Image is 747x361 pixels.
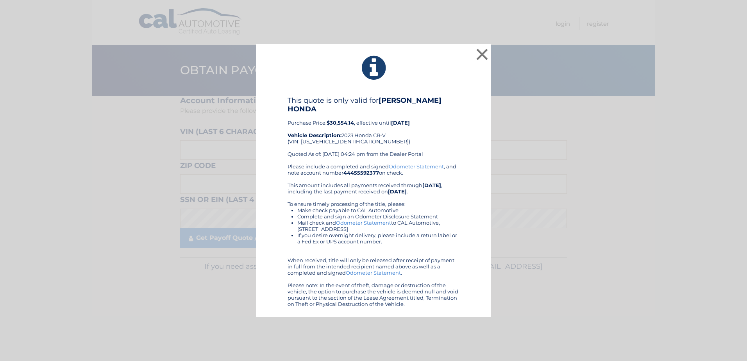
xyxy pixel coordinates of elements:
h4: This quote is only valid for [288,96,459,113]
b: [DATE] [388,188,407,195]
strong: Vehicle Description: [288,132,341,138]
b: 44455592377 [343,170,379,176]
button: × [474,46,490,62]
b: [DATE] [422,182,441,188]
li: Mail check and to CAL Automotive, [STREET_ADDRESS] [297,220,459,232]
b: $30,554.14 [327,120,354,126]
a: Odometer Statement [346,270,401,276]
div: Purchase Price: , effective until 2023 Honda CR-V (VIN: [US_VEHICLE_IDENTIFICATION_NUMBER]) Quote... [288,96,459,163]
div: Please include a completed and signed , and note account number on check. This amount includes al... [288,163,459,307]
b: [DATE] [391,120,410,126]
a: Odometer Statement [336,220,391,226]
li: Complete and sign an Odometer Disclosure Statement [297,213,459,220]
b: [PERSON_NAME] HONDA [288,96,441,113]
li: Make check payable to CAL Automotive [297,207,459,213]
li: If you desire overnight delivery, please include a return label or a Fed Ex or UPS account number. [297,232,459,245]
a: Odometer Statement [389,163,444,170]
